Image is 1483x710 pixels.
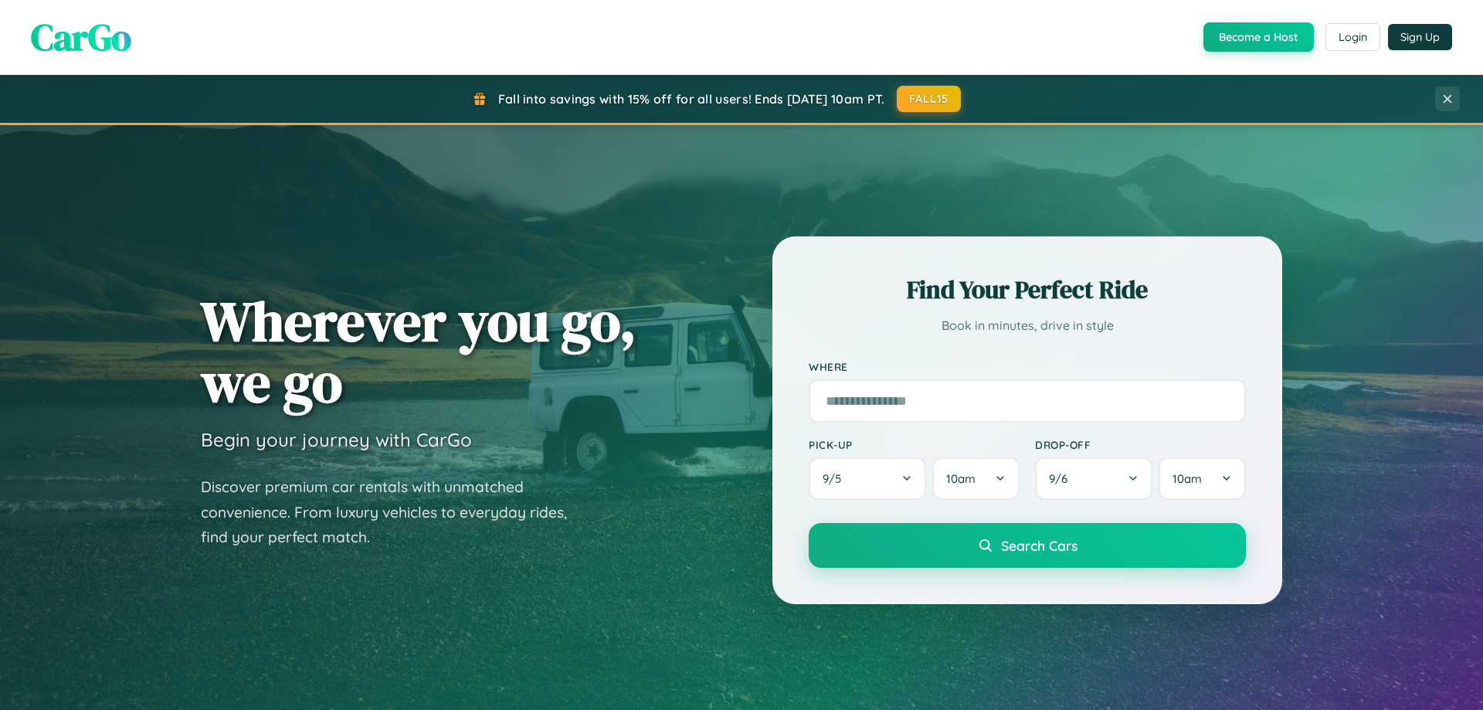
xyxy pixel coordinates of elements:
[809,273,1246,307] h2: Find Your Perfect Ride
[1203,22,1314,52] button: Become a Host
[932,457,1020,500] button: 10am
[809,314,1246,337] p: Book in minutes, drive in style
[1172,471,1202,486] span: 10am
[809,360,1246,373] label: Where
[809,523,1246,568] button: Search Cars
[31,12,131,63] span: CarGo
[809,457,926,500] button: 9/5
[1001,537,1077,554] span: Search Cars
[897,86,962,112] button: FALL15
[1388,24,1452,50] button: Sign Up
[1159,457,1246,500] button: 10am
[201,290,636,413] h1: Wherever you go, we go
[1325,23,1380,51] button: Login
[1049,471,1075,486] span: 9 / 6
[1035,457,1152,500] button: 9/6
[809,438,1020,451] label: Pick-up
[1035,438,1246,451] label: Drop-off
[201,474,587,550] p: Discover premium car rentals with unmatched convenience. From luxury vehicles to everyday rides, ...
[823,471,849,486] span: 9 / 5
[498,91,885,107] span: Fall into savings with 15% off for all users! Ends [DATE] 10am PT.
[946,471,976,486] span: 10am
[201,428,472,451] h3: Begin your journey with CarGo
